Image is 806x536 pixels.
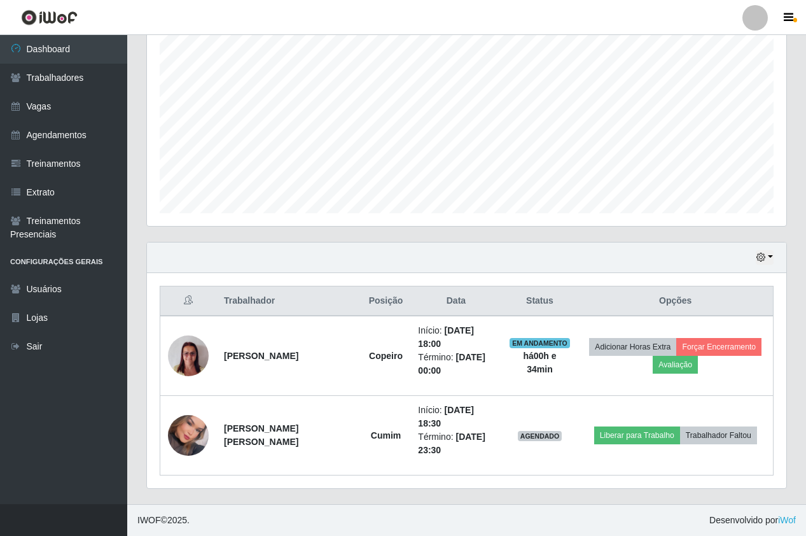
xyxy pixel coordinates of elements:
img: CoreUI Logo [21,10,78,25]
img: 1704290796442.jpeg [168,329,209,383]
strong: [PERSON_NAME] [PERSON_NAME] [224,423,298,447]
th: Opções [578,286,773,316]
th: Trabalhador [216,286,361,316]
th: Data [410,286,501,316]
li: Início: [418,404,494,430]
img: 1752940593841.jpeg [168,407,209,465]
th: Posição [361,286,411,316]
li: Término: [418,430,494,457]
time: [DATE] 18:30 [418,405,474,428]
span: EM ANDAMENTO [510,338,570,348]
strong: Copeiro [369,351,403,361]
button: Liberar para Trabalho [594,427,680,444]
span: Desenvolvido por [709,514,796,527]
a: iWof [778,515,796,525]
strong: Cumim [371,430,401,441]
button: Adicionar Horas Extra [589,338,676,356]
th: Status [501,286,578,316]
li: Início: [418,324,494,351]
button: Trabalhador Faltou [680,427,757,444]
button: Forçar Encerramento [676,338,761,356]
span: AGENDADO [518,431,562,441]
strong: há 00 h e 34 min [523,351,556,374]
li: Término: [418,351,494,377]
strong: [PERSON_NAME] [224,351,298,361]
time: [DATE] 18:00 [418,325,474,349]
span: © 2025 . [137,514,190,527]
button: Avaliação [653,356,698,374]
span: IWOF [137,515,161,525]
